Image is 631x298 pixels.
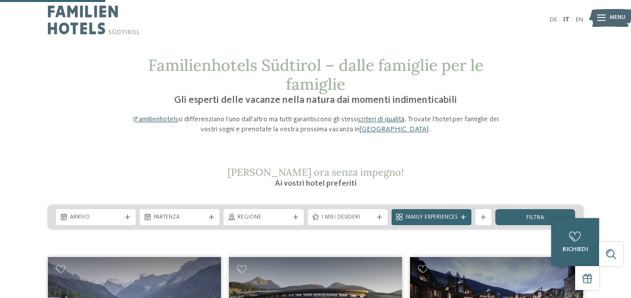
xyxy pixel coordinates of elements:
[526,215,544,221] span: filtra
[563,16,570,23] a: IT
[275,180,357,188] span: Ai vostri hotel preferiti
[174,95,457,105] span: Gli esperti delle vacanze nella natura dai momenti indimenticabili
[563,246,588,253] span: richiedi
[550,16,557,23] a: DE
[148,55,483,94] span: Familienhotels Südtirol – dalle famiglie per le famiglie
[154,214,206,222] span: Partenza
[610,14,626,22] span: Menu
[358,116,405,123] a: criteri di qualità
[237,214,289,222] span: Regione
[551,218,599,266] a: richiedi
[576,16,583,23] a: EN
[227,166,404,178] span: [PERSON_NAME] ora senza impegno!
[70,214,122,222] span: Arrivo
[360,126,428,133] a: [GEOGRAPHIC_DATA]
[126,114,505,134] p: I si differenziano l’uno dall’altro ma tutti garantiscono gli stessi . Trovate l’hotel per famigl...
[135,116,178,123] a: Familienhotels
[406,214,457,222] span: Family Experiences
[322,214,374,222] span: I miei desideri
